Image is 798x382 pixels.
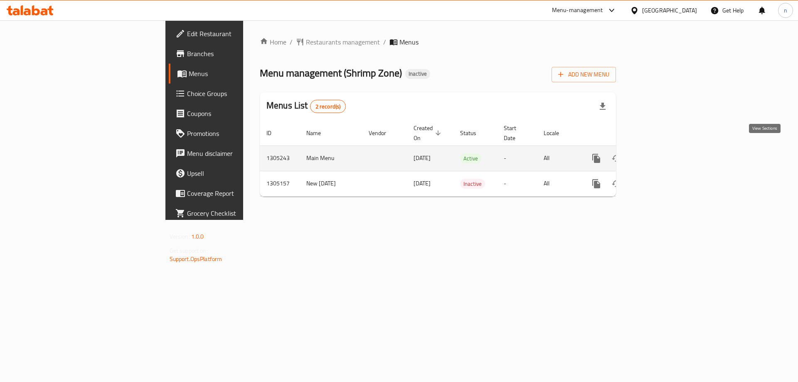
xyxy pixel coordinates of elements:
[266,99,346,113] h2: Menus List
[169,44,299,64] a: Branches
[460,179,485,189] span: Inactive
[405,70,430,77] span: Inactive
[260,64,402,82] span: Menu management ( Shrimp Zone )
[414,178,431,189] span: [DATE]
[586,148,606,168] button: more
[189,69,292,79] span: Menus
[383,37,386,47] li: /
[187,168,292,178] span: Upsell
[497,171,537,196] td: -
[191,231,204,242] span: 1.0.0
[187,49,292,59] span: Branches
[558,69,609,80] span: Add New Menu
[414,123,443,143] span: Created On
[187,148,292,158] span: Menu disclaimer
[306,37,380,47] span: Restaurants management
[642,6,697,15] div: [GEOGRAPHIC_DATA]
[187,29,292,39] span: Edit Restaurant
[169,84,299,104] a: Choice Groups
[399,37,419,47] span: Menus
[369,128,397,138] span: Vendor
[260,121,673,197] table: enhanced table
[405,69,430,79] div: Inactive
[580,121,673,146] th: Actions
[460,153,481,163] div: Active
[187,188,292,198] span: Coverage Report
[187,128,292,138] span: Promotions
[544,128,570,138] span: Locale
[460,154,481,163] span: Active
[552,67,616,82] button: Add New Menu
[187,89,292,99] span: Choice Groups
[170,254,222,264] a: Support.OpsPlatform
[169,163,299,183] a: Upsell
[784,6,787,15] span: n
[296,37,380,47] a: Restaurants management
[497,145,537,171] td: -
[606,174,626,194] button: Change Status
[169,64,299,84] a: Menus
[169,183,299,203] a: Coverage Report
[170,231,190,242] span: Version:
[169,203,299,223] a: Grocery Checklist
[187,208,292,218] span: Grocery Checklist
[552,5,603,15] div: Menu-management
[306,128,332,138] span: Name
[586,174,606,194] button: more
[169,143,299,163] a: Menu disclaimer
[310,103,346,111] span: 2 record(s)
[260,37,616,47] nav: breadcrumb
[300,145,362,171] td: Main Menu
[170,245,208,256] span: Get support on:
[169,24,299,44] a: Edit Restaurant
[187,108,292,118] span: Coupons
[169,123,299,143] a: Promotions
[460,128,487,138] span: Status
[504,123,527,143] span: Start Date
[266,128,282,138] span: ID
[537,171,580,196] td: All
[169,104,299,123] a: Coupons
[414,153,431,163] span: [DATE]
[300,171,362,196] td: New [DATE]
[606,148,626,168] button: Change Status
[593,96,613,116] div: Export file
[537,145,580,171] td: All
